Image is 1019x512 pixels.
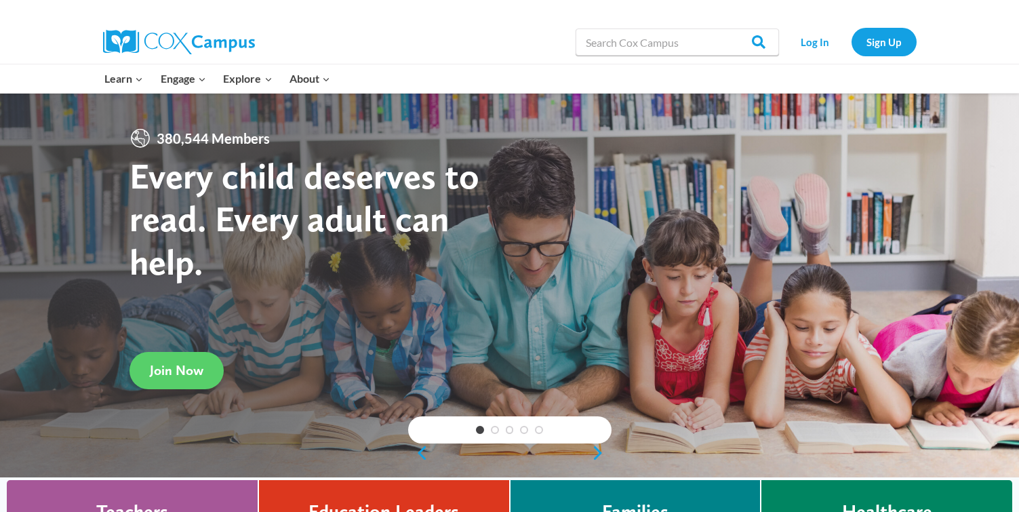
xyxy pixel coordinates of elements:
a: 2 [491,426,499,434]
a: 3 [506,426,514,434]
input: Search Cox Campus [576,28,779,56]
div: content slider buttons [408,439,612,467]
a: previous [408,445,428,461]
a: 4 [520,426,528,434]
a: 1 [476,426,484,434]
span: Explore [223,70,272,87]
a: Join Now [129,352,224,389]
a: Log In [786,28,845,56]
span: Engage [161,70,206,87]
a: 5 [535,426,543,434]
img: Cox Campus [103,30,255,54]
span: Join Now [150,362,203,378]
nav: Primary Navigation [96,64,339,93]
span: Learn [104,70,143,87]
nav: Secondary Navigation [786,28,917,56]
strong: Every child deserves to read. Every adult can help. [129,154,479,283]
a: Sign Up [852,28,917,56]
span: About [289,70,330,87]
a: next [591,445,612,461]
span: 380,544 Members [151,127,275,149]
